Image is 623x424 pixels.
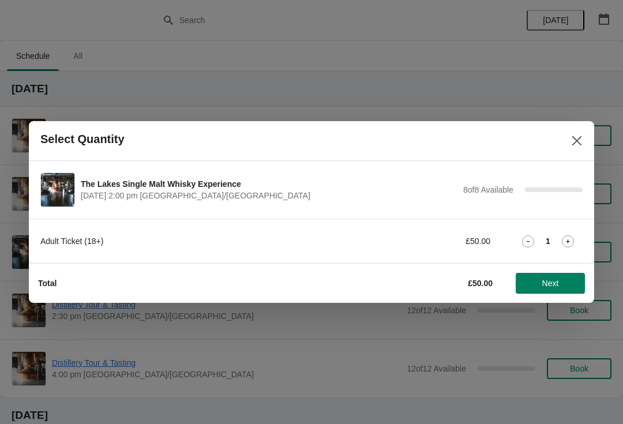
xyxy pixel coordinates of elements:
[546,235,550,247] strong: 1
[38,279,57,288] strong: Total
[40,235,361,247] div: Adult Ticket (18+)
[81,178,457,190] span: The Lakes Single Malt Whisky Experience
[468,279,493,288] strong: £50.00
[566,130,587,151] button: Close
[516,273,585,294] button: Next
[384,235,490,247] div: £50.00
[81,190,457,201] span: [DATE] 2:00 pm [GEOGRAPHIC_DATA]/[GEOGRAPHIC_DATA]
[40,133,125,146] h2: Select Quantity
[463,185,513,194] span: 8 of 8 Available
[41,173,74,207] img: The Lakes Single Malt Whisky Experience | | October 30 | 2:00 pm Europe/London
[542,279,559,288] span: Next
